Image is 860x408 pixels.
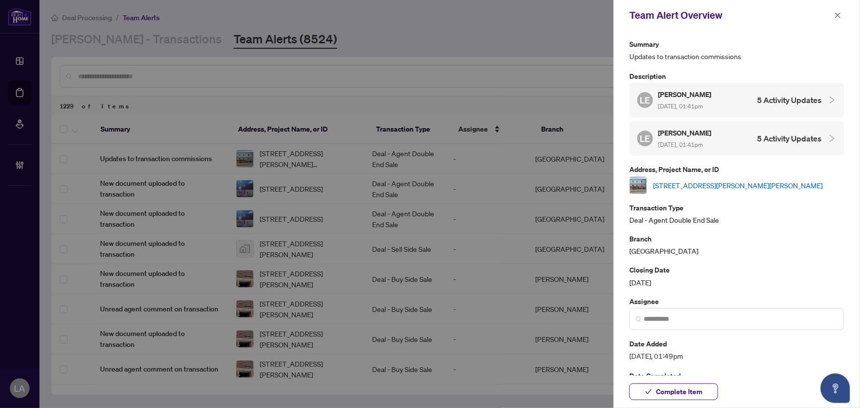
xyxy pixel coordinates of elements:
[629,233,844,256] div: [GEOGRAPHIC_DATA]
[656,384,702,400] span: Complete Item
[653,180,823,191] a: [STREET_ADDRESS][PERSON_NAME][PERSON_NAME]
[827,134,836,143] span: collapsed
[629,83,844,117] div: LE[PERSON_NAME] [DATE], 01:41pm5 Activity Updates
[658,102,703,110] span: [DATE], 01:41pm
[658,127,713,138] h5: [PERSON_NAME]
[658,141,703,148] span: [DATE], 01:41pm
[629,264,844,287] div: [DATE]
[757,94,822,106] h4: 5 Activity Updates
[629,296,844,307] p: Assignee
[827,96,836,104] span: collapsed
[629,350,844,362] span: [DATE], 01:49pm
[629,164,844,175] p: Address, Project Name, or ID
[636,316,642,322] img: search_icon
[629,8,831,23] div: Team Alert Overview
[629,338,844,349] p: Date Added
[645,388,652,395] span: check
[630,177,647,194] img: thumbnail-img
[629,202,844,225] div: Deal - Agent Double End Sale
[834,12,841,19] span: close
[629,383,718,400] button: Complete Item
[640,132,651,145] span: LE
[757,133,822,144] h4: 5 Activity Updates
[629,202,844,213] p: Transaction Type
[629,233,844,244] p: Branch
[629,51,844,62] span: Updates to transaction commissions
[629,70,844,82] p: Description
[629,264,844,275] p: Closing Date
[658,89,713,100] h5: [PERSON_NAME]
[821,374,850,403] button: Open asap
[640,93,651,107] span: LE
[629,370,844,381] p: Date Completed
[629,38,844,50] p: Summary
[629,121,844,156] div: LE[PERSON_NAME] [DATE], 01:41pm5 Activity Updates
